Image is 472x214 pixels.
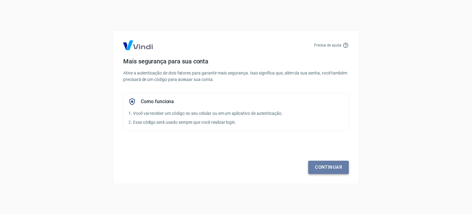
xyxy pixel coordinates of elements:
[314,42,341,48] p: Precisa de ajuda
[123,40,153,50] img: Logo Vind
[123,58,349,65] h4: Mais segurança para sua conta
[123,70,349,83] p: Ative a autenticação de dois fatores para garantir mais segurança. Isso significa que, além da su...
[128,110,344,117] p: 1. Você vai receber um código no seu celular ou em um aplicativo de autenticação.
[128,119,344,126] p: 2. Esse código será usado sempre que você realizar login.
[308,161,349,174] a: Continuar
[141,99,174,105] h5: Como funciona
